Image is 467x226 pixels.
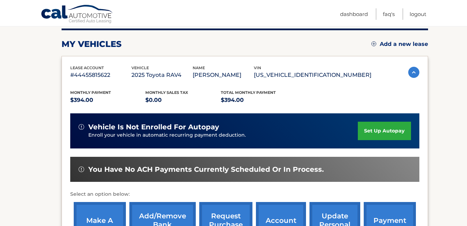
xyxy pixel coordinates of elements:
span: vehicle [131,65,149,70]
span: vin [254,65,261,70]
p: $394.00 [221,95,296,105]
h2: my vehicles [62,39,122,49]
p: 2025 Toyota RAV4 [131,70,193,80]
span: Monthly Payment [70,90,111,95]
p: $394.00 [70,95,146,105]
span: Monthly sales Tax [145,90,188,95]
p: Select an option below: [70,190,419,199]
img: accordion-active.svg [408,67,419,78]
a: Dashboard [340,8,368,20]
img: alert-white.svg [79,167,84,172]
span: vehicle is not enrolled for autopay [88,123,219,131]
a: set up autopay [358,122,411,140]
span: You have no ACH payments currently scheduled or in process. [88,165,324,174]
span: name [193,65,205,70]
a: FAQ's [383,8,395,20]
span: lease account [70,65,104,70]
img: alert-white.svg [79,124,84,130]
p: Enroll your vehicle in automatic recurring payment deduction. [88,131,358,139]
a: Logout [410,8,426,20]
p: #44455815622 [70,70,131,80]
p: [US_VEHICLE_IDENTIFICATION_NUMBER] [254,70,371,80]
a: Add a new lease [371,41,428,48]
p: $0.00 [145,95,221,105]
span: Total Monthly Payment [221,90,276,95]
img: add.svg [371,41,376,46]
p: [PERSON_NAME] [193,70,254,80]
a: Cal Automotive [41,5,114,25]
